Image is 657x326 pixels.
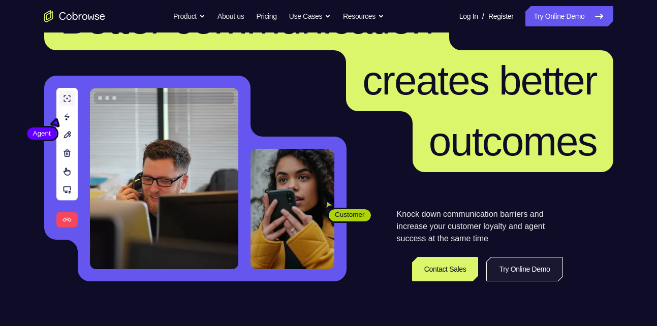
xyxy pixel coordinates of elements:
a: Try Online Demo [525,6,613,26]
a: Try Online Demo [486,257,562,281]
span: creates better [362,58,597,103]
a: Pricing [256,6,276,26]
button: Resources [343,6,384,26]
a: About us [217,6,244,26]
p: Knock down communication barriers and increase your customer loyalty and agent success at the sam... [397,208,563,245]
button: Product [173,6,205,26]
span: / [482,10,484,22]
a: Log In [459,6,478,26]
a: Go to the home page [44,10,105,22]
img: A customer holding their phone [251,149,334,269]
img: A customer support agent talking on the phone [90,88,238,269]
span: outcomes [429,119,597,164]
a: Register [488,6,513,26]
button: Use Cases [289,6,331,26]
a: Contact Sales [412,257,479,281]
